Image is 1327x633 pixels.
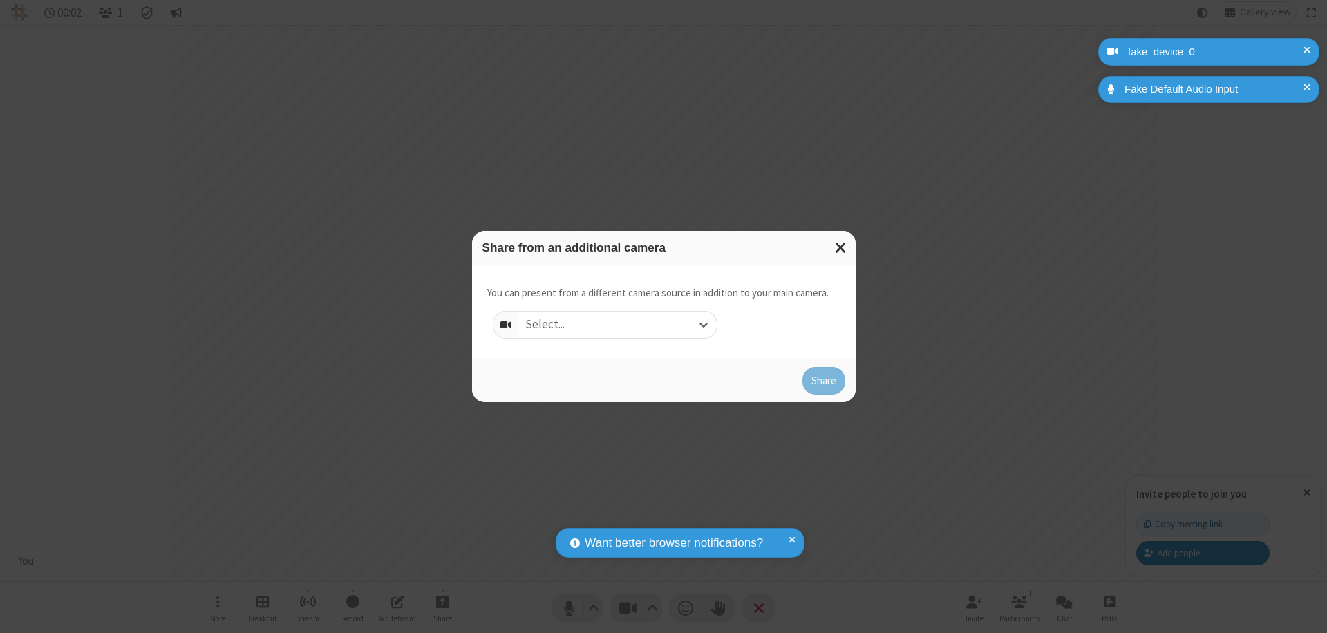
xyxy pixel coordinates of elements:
[585,534,763,552] span: Want better browser notifications?
[482,241,845,254] h3: Share from an additional camera
[802,367,845,395] button: Share
[827,231,856,265] button: Close modal
[1123,44,1309,60] div: fake_device_0
[487,285,829,301] p: You can present from a different camera source in addition to your main camera.
[1120,82,1309,97] div: Fake Default Audio Input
